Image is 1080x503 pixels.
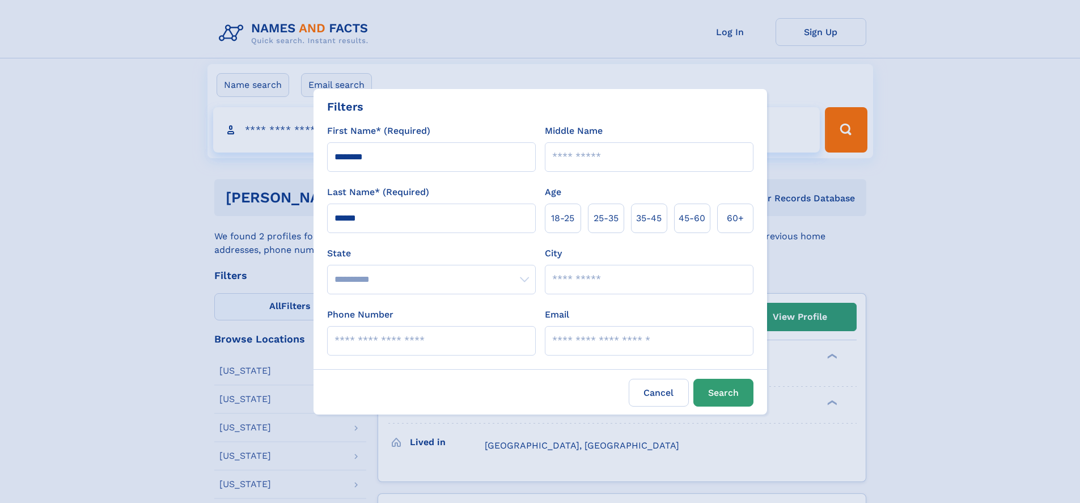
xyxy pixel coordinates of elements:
[679,212,705,225] span: 45‑60
[545,247,562,260] label: City
[727,212,744,225] span: 60+
[327,185,429,199] label: Last Name* (Required)
[327,308,393,322] label: Phone Number
[545,308,569,322] label: Email
[327,98,363,115] div: Filters
[327,124,430,138] label: First Name* (Required)
[545,185,561,199] label: Age
[629,379,689,407] label: Cancel
[551,212,574,225] span: 18‑25
[545,124,603,138] label: Middle Name
[636,212,662,225] span: 35‑45
[327,247,536,260] label: State
[693,379,753,407] button: Search
[594,212,619,225] span: 25‑35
